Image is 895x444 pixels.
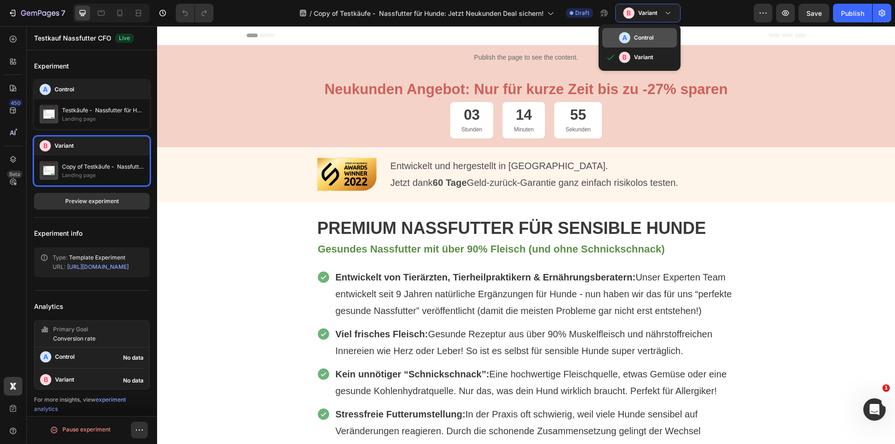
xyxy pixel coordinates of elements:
strong: Entwickelt von Tierärzten, Tierheilpraktikern & [179,246,383,256]
h3: Variant [55,141,74,150]
div: 14 [357,80,377,98]
button: Save [799,4,829,22]
p: Primary Goal [53,325,88,334]
button: Pause experiment [34,422,125,438]
p: A [43,85,48,94]
p: Template Experiment [69,253,125,262]
p: 7 [61,7,65,19]
p: Sekunden [408,99,434,109]
p: Gesunde Rezeptur aus über 90% Muskelfleisch und nährstoffreichen Innereien wie Herz oder Leber! S... [179,300,578,333]
iframe: Design area [157,26,895,444]
p: Entwickelt und hergestellt in [GEOGRAPHIC_DATA]. [233,131,578,148]
span: Save [806,9,822,17]
span: Live [119,34,130,42]
p: Stunden [304,99,325,109]
p: B [43,141,48,150]
span: Draft [575,9,589,17]
h3: Control [55,85,74,94]
div: 450 [9,99,22,107]
button: BVariant [615,4,681,22]
p: B [622,53,626,62]
div: 55 [408,80,434,98]
p: Eine hochwertige Fleischquelle, etwas Gemüse oder eine gesunde Kohlenhydratquelle. Nur das, was d... [179,340,578,373]
p: Experiment info [34,225,83,242]
div: Undo/Redo [176,4,213,22]
p: Pause experiment [62,425,110,435]
strong: Kein unnötiger “Schnickschnack”: [179,343,332,353]
h3: Variant [634,53,653,62]
p: URL: [53,262,65,272]
img: -pages-testkaufe-nassfutter-fur-hunde-jetzt-neukunden-deal-sichern_portrait.jpg [40,161,58,180]
span: / [310,8,312,18]
p: Conversion rate [53,334,96,343]
p: Type: [53,253,67,262]
div: Beta [7,171,22,178]
button: Preview experiment [34,193,150,210]
strong: PREMIUM NASSFUTTER FÜR SENSIBLE HUNDE [160,192,549,212]
p: Testkauf Nassfutter CFO [34,33,111,44]
img: -pages-testkaufe-nassfutter-fur-hunde-jetzt-neukunden-deal-sichern_portrait.jpg [40,105,58,123]
p: B [626,8,631,18]
span: 1 [882,384,890,392]
span: Copy of Testkäufe - Nassfutter für Hunde: Jetzt Neukunden Deal sichern! [314,8,544,18]
p: No data [123,353,144,362]
iframe: Intercom live chat [863,398,886,421]
h3: Variant [55,375,74,384]
p: For more insights, view [34,395,150,414]
h3: Control [634,33,654,42]
button: 7 [4,4,69,22]
div: Publish [841,8,864,18]
strong: 60 Tage [275,151,310,162]
p: Jetzt dank Geld-zurück-Garantie ganz einfach risikolos testen. [233,148,578,165]
p: No data [123,376,144,385]
p: Landing page [62,115,144,123]
p: Copy of Testkäufe - Nassfutter für Hunde: Jetzt Neukunden Deal sichern! [62,162,144,171]
h3: Control [55,352,75,362]
p: A [622,33,627,42]
p: Landing page [62,171,144,179]
div: Preview experiment [65,197,119,205]
p: A [43,352,48,362]
p: Unser Experten Team entwickelt seit 9 Jahren natürliche Ergänzungen für Hunde - nun haben wir das... [179,243,578,293]
p: Gesundes Nassfutter mit über 90% Fleisch (und ohne Schnickschnack) [161,215,508,231]
h3: Variant [638,8,657,18]
p: Testkäufe - Nassfutter für Hunde: Jetzt Neukunden Deal sichern! [62,106,144,115]
p: In der Praxis oft schwierig, weil viele Hunde sensibel auf Veränderungen reagieren. Durch die sch... [179,380,578,430]
strong: Viel frisches Fleisch: [179,303,271,313]
button: Publish [833,4,872,22]
strong: Neukunden Angebot: Nur für kurze Zeit bis zu -27% sparen [167,55,571,71]
p: B [44,375,48,384]
span: [URL][DOMAIN_NAME] [67,262,129,272]
p: Experiment [34,58,69,75]
div: 03 [304,80,325,98]
img: gempages_534104955091420133-fe67b308-3519-4a5a-a5da-cf438480da9b.png [159,130,220,166]
strong: Stressfreie Futterumstellung: [179,383,309,393]
strong: Ernährungsberatern: [386,246,478,256]
h2: Analytics [34,301,63,312]
p: Minuten [357,99,377,109]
